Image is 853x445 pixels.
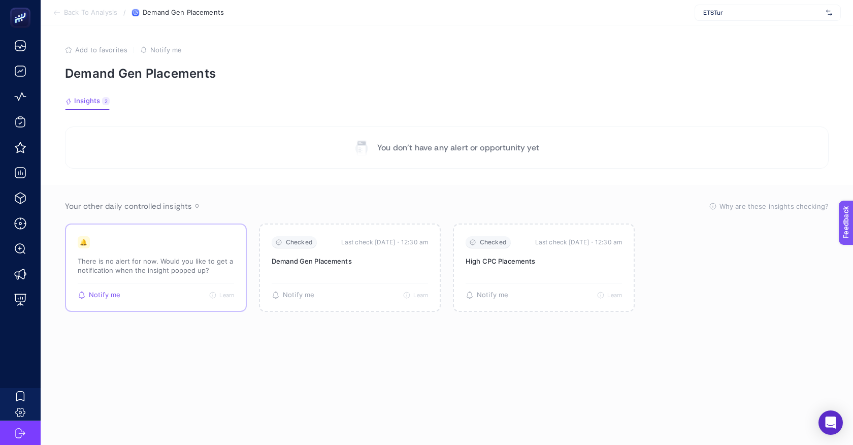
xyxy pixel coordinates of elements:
[477,291,508,299] span: Notify me
[102,97,110,105] div: 2
[65,66,829,81] p: Demand Gen Placements
[272,257,428,266] p: Demand Gen Placements
[466,291,508,299] button: Notify me
[78,257,234,275] p: There is no alert for now. Would you like to get a notification when the insight popped up?
[219,292,234,299] span: Learn
[209,292,234,299] button: Learn
[143,9,224,17] span: Demand Gen Placements
[140,46,182,54] button: Notify me
[413,292,428,299] span: Learn
[6,3,39,11] span: Feedback
[89,291,120,299] span: Notify me
[78,291,120,299] button: Notify me
[150,46,182,54] span: Notify me
[403,292,428,299] button: Learn
[283,291,314,299] span: Notify me
[607,292,622,299] span: Learn
[597,292,622,299] button: Learn
[286,239,313,246] span: Checked
[535,237,622,247] time: Last check [DATE]・12:30 am
[719,201,829,211] span: Why are these insights checking?
[272,291,314,299] button: Notify me
[74,97,100,105] span: Insights
[480,239,507,246] span: Checked
[65,201,192,211] span: Your other daily controlled insights
[64,9,117,17] span: Back To Analysis
[65,46,127,54] button: Add to favorites
[466,257,622,266] p: High CPC Placements
[377,142,539,154] p: You don’t have any alert or opportunity yet
[78,236,90,248] div: 🔔
[826,8,832,18] img: svg%3e
[65,224,829,312] section: Passive Insight Packages
[818,410,843,435] div: Open Intercom Messenger
[703,9,822,17] span: ETSTur
[341,237,428,247] time: Last check [DATE]・12:30 am
[75,46,127,54] span: Add to favorites
[123,8,126,16] span: /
